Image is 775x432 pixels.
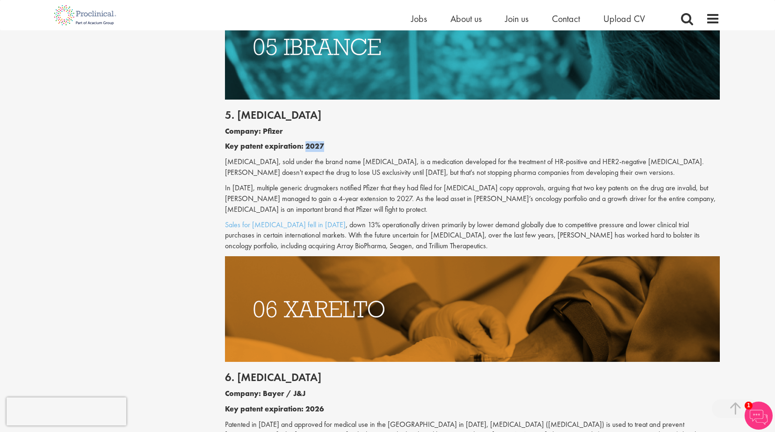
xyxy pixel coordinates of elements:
b: Key patent expiration: 2026 [225,404,324,414]
img: Drugs with patents due to expire Xarelto [225,256,720,362]
b: Key patent expiration: 2027 [225,141,324,151]
h2: 6. [MEDICAL_DATA] [225,371,720,383]
a: About us [450,13,482,25]
p: , down 13% operationally driven primarily by lower demand globally due to competitive pressure an... [225,220,720,252]
a: Upload CV [603,13,645,25]
a: Contact [552,13,580,25]
img: Chatbot [745,402,773,430]
iframe: reCAPTCHA [7,397,126,425]
a: Join us [505,13,529,25]
a: Sales for [MEDICAL_DATA] fell in [DATE] [225,220,346,230]
b: Company: Bayer / J&J [225,389,305,398]
b: Company: Pfizer [225,126,283,136]
p: [MEDICAL_DATA], sold under the brand name [MEDICAL_DATA], is a medication developed for the treat... [225,157,720,178]
span: 1 [745,402,753,410]
a: Jobs [411,13,427,25]
p: In [DATE], multiple generic drugmakers notified Pfizer that they had filed for [MEDICAL_DATA] cop... [225,183,720,215]
h2: 5. [MEDICAL_DATA] [225,109,720,121]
